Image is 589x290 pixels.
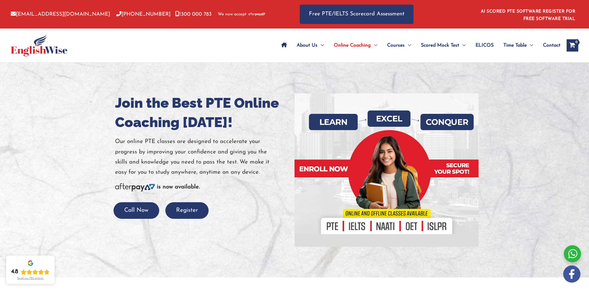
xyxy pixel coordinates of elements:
[477,4,578,24] aside: Header Widget 1
[165,202,209,219] button: Register
[538,35,560,56] a: Contact
[471,35,499,56] a: ELICOS
[175,12,212,17] a: 1300 000 783
[292,35,329,56] a: About UsMenu Toggle
[11,12,110,17] a: [EMAIL_ADDRESS][DOMAIN_NAME]
[499,35,538,56] a: Time TableMenu Toggle
[114,207,159,213] a: Call Now
[115,183,155,191] img: Afterpay-Logo
[421,35,459,56] span: Scored Mock Test
[475,35,494,56] span: ELICOS
[567,39,578,52] a: View Shopping Cart, empty
[248,13,265,16] img: Afterpay-Logo
[459,35,466,56] span: Menu Toggle
[115,93,290,132] h1: Join the Best PTE Online Coaching [DATE]!
[382,35,416,56] a: CoursesMenu Toggle
[11,268,18,276] div: 4.8
[334,35,371,56] span: Online Coaching
[527,35,533,56] span: Menu Toggle
[481,9,576,21] a: AI SCORED PTE SOFTWARE REGISTER FOR FREE SOFTWARE TRIAL
[157,184,200,190] b: is now available.
[503,35,527,56] span: Time Table
[405,35,411,56] span: Menu Toggle
[218,11,246,17] span: We now accept
[387,35,405,56] span: Courses
[416,35,471,56] a: Scored Mock TestMenu Toggle
[300,5,414,24] a: Free PTE/IELTS Scorecard Assessment
[276,35,560,56] nav: Site Navigation: Main Menu
[11,34,67,56] img: cropped-ew-logo
[114,202,159,219] button: Call Now
[17,277,44,280] div: Read our 723 reviews
[297,35,318,56] span: About Us
[115,137,290,177] p: Our online PTE classes are designed to accelerate your progress by improving your confidence and ...
[563,265,580,283] img: white-facebook.png
[543,35,560,56] span: Contact
[318,35,324,56] span: Menu Toggle
[329,35,382,56] a: Online CoachingMenu Toggle
[371,35,377,56] span: Menu Toggle
[11,268,50,276] div: Rating: 4.8 out of 5
[116,12,171,17] a: [PHONE_NUMBER]
[165,207,209,213] a: Register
